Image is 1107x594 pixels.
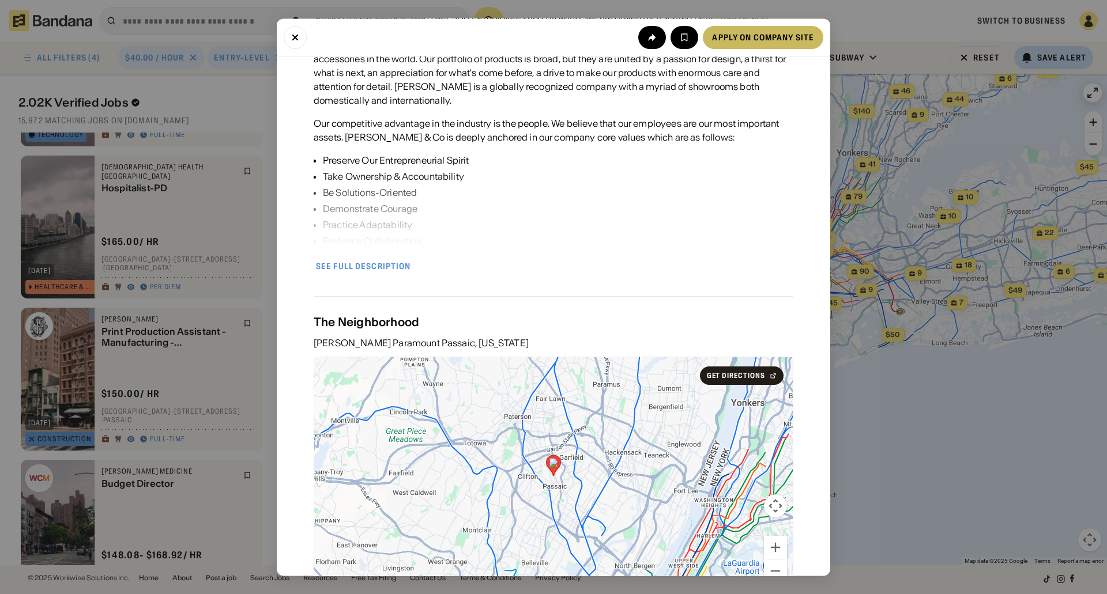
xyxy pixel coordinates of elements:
[764,536,787,559] button: Zoom in
[707,372,765,379] div: Get Directions
[712,33,814,41] div: Apply on company site
[764,559,787,582] button: Zoom out
[323,202,469,215] div: Demonstrate Courage
[316,262,411,270] div: See full description
[323,234,469,248] div: Embrace Collaboration
[314,338,793,347] div: [PERSON_NAME] Paramount Passaic, [US_STATE]
[284,25,307,48] button: Close
[323,153,469,167] div: Preserve Our Entrepreneurial Spirit
[323,218,469,232] div: Practice Adaptability
[323,169,469,183] div: Take Ownership & Accountability
[314,315,793,329] div: The Neighborhood
[323,186,469,199] div: Be Solutions-Oriented
[764,494,787,517] button: Map camera controls
[314,116,793,144] div: Our competitive advantage in the industry is the people. We believe that our employees are our mo...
